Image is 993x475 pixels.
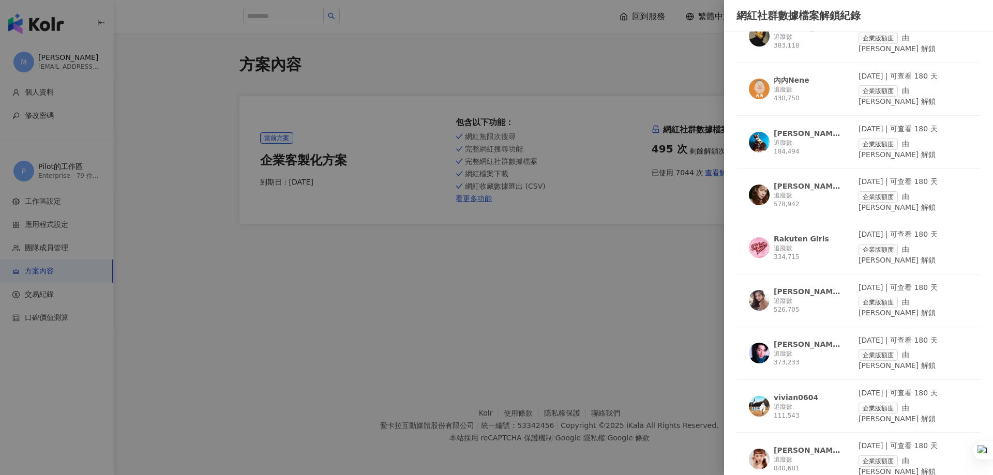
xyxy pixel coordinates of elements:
[859,335,968,346] div: [DATE] | 可查看 180 天
[736,388,981,433] a: KOL Avatarvivian0604追蹤數 111,543[DATE] | 可查看 180 天企業版額度由 [PERSON_NAME] 解鎖
[859,441,968,451] div: [DATE] | 可查看 180 天
[859,139,898,150] span: 企業版額度
[736,71,981,116] a: KOL Avatar內內Nene追蹤數 430,750[DATE] | 可查看 180 天企業版額度由 [PERSON_NAME] 解鎖
[859,244,968,266] div: 由 [PERSON_NAME] 解鎖
[749,79,770,99] img: KOL Avatar
[736,335,981,380] a: KOL Avatar[PERSON_NAME]追蹤數 373,233[DATE] | 可查看 180 天企業版額度由 [PERSON_NAME] 解鎖
[774,297,841,314] div: 追蹤數 526,705
[859,85,898,97] span: 企業版額度
[859,283,968,293] div: [DATE] | 可查看 180 天
[749,237,770,258] img: KOL Avatar
[859,229,968,240] div: [DATE] | 可查看 180 天
[774,191,841,209] div: 追蹤數 578,942
[774,234,829,244] div: Rakuten Girls
[859,124,968,134] div: [DATE] | 可查看 180 天
[749,290,770,311] img: KOL Avatar
[774,75,809,85] div: 內內Nene
[774,403,841,420] div: 追蹤數 111,543
[749,449,770,469] img: KOL Avatar
[774,128,841,139] div: [PERSON_NAME]
[859,349,898,361] span: 企業版額度
[736,229,981,274] a: KOL AvatarRakuten Girls追蹤數 334,715[DATE] | 可查看 180 天企業版額度由 [PERSON_NAME] 解鎖
[859,388,968,399] div: [DATE] | 可查看 180 天
[859,33,898,44] span: 企業版額度
[736,177,981,221] a: KOL Avatar[PERSON_NAME]追蹤數 578,942[DATE] | 可查看 180 天企業版額度由 [PERSON_NAME] 解鎖
[859,297,968,318] div: 由 [PERSON_NAME] 解鎖
[859,85,968,107] div: 由 [PERSON_NAME] 解鎖
[749,26,770,47] img: KOL Avatar
[774,392,818,403] div: vivian0604
[859,139,968,160] div: 由 [PERSON_NAME] 解鎖
[859,71,968,82] div: [DATE] | 可查看 180 天
[749,396,770,417] img: KOL Avatar
[859,191,968,213] div: 由 [PERSON_NAME] 解鎖
[774,445,841,455] div: [PERSON_NAME]
[749,343,770,363] img: KOL Avatar
[749,185,770,205] img: KOL Avatar
[859,455,898,467] span: 企業版額度
[774,139,841,156] div: 追蹤數 184,494
[736,8,981,23] div: 網紅社群數據檔案解鎖紀錄
[736,283,981,327] a: KOL Avatar[PERSON_NAME]追蹤數 526,705[DATE] | 可查看 180 天企業版額度由 [PERSON_NAME] 解鎖
[859,297,898,308] span: 企業版額度
[774,244,841,262] div: 追蹤數 334,715
[859,177,968,187] div: [DATE] | 可查看 180 天
[774,33,841,50] div: 追蹤數 383,118
[749,132,770,152] img: KOL Avatar
[859,244,898,255] span: 企業版額度
[774,349,841,367] div: 追蹤數 373,233
[859,349,968,371] div: 由 [PERSON_NAME] 解鎖
[774,286,841,297] div: [PERSON_NAME]
[736,124,981,168] a: KOL Avatar[PERSON_NAME]追蹤數 184,494[DATE] | 可查看 180 天企業版額度由 [PERSON_NAME] 解鎖
[774,339,841,349] div: [PERSON_NAME]
[774,85,841,103] div: 追蹤數 430,750
[859,33,968,54] div: 由 [PERSON_NAME] 解鎖
[736,19,981,63] a: KOL Avatar[PERSON_NAME]追蹤數 383,118[DATE] | 可查看 180 天企業版額度由 [PERSON_NAME] 解鎖
[774,455,841,473] div: 追蹤數 840,681
[859,191,898,203] span: 企業版額度
[774,181,841,191] div: [PERSON_NAME]
[859,403,968,424] div: 由 [PERSON_NAME] 解鎖
[859,403,898,414] span: 企業版額度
